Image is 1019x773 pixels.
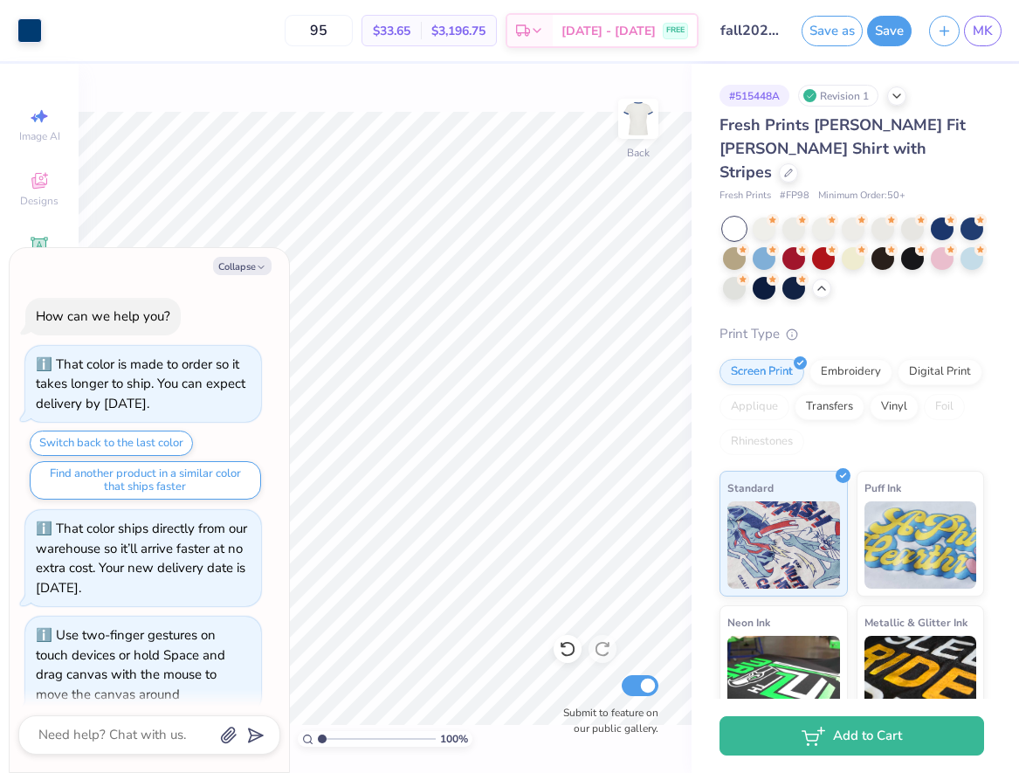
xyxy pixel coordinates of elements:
button: Add to Cart [719,716,984,756]
button: Save as [802,16,863,46]
button: Collapse [213,257,272,275]
img: Puff Ink [864,501,977,589]
div: How can we help you? [36,307,170,325]
span: # FP98 [780,189,809,204]
div: Back [627,145,650,161]
img: Metallic & Glitter Ink [864,636,977,723]
div: Vinyl [870,394,919,420]
div: Digital Print [898,359,982,385]
span: Fresh Prints [719,189,771,204]
div: That color ships directly from our warehouse so it’ll arrive faster at no extra cost. Your new de... [36,520,247,597]
div: Screen Print [719,359,804,385]
img: Back [621,101,656,136]
span: Standard [727,479,774,497]
span: Designs [20,194,59,208]
button: Find another product in a similar color that ships faster [30,461,261,500]
span: MK [973,21,993,41]
div: Embroidery [809,359,892,385]
span: 100 % [440,731,468,747]
span: Metallic & Glitter Ink [864,613,967,632]
div: Transfers [795,394,864,420]
div: Foil [924,394,965,420]
span: Minimum Order: 50 + [818,189,905,204]
button: Switch back to the last color [30,431,193,456]
img: Neon Ink [727,636,840,723]
div: Applique [719,394,789,420]
span: [DATE] - [DATE] [561,22,656,40]
a: MK [964,16,1002,46]
div: Revision 1 [798,85,878,107]
span: Neon Ink [727,613,770,632]
span: FREE [666,24,685,37]
input: Untitled Design [707,13,793,48]
button: Save [867,16,912,46]
div: Use two-finger gestures on touch devices or hold Space and drag canvas with the mouse to move the... [36,626,225,703]
label: Submit to feature on our public gallery. [554,705,658,736]
span: $3,196.75 [431,22,485,40]
div: That color is made to order so it takes longer to ship. You can expect delivery by [DATE]. [36,355,245,412]
span: Puff Ink [864,479,901,497]
span: Image AI [19,129,60,143]
span: Fresh Prints [PERSON_NAME] Fit [PERSON_NAME] Shirt with Stripes [719,114,966,183]
div: Print Type [719,324,984,344]
input: – – [285,15,353,46]
div: # 515448A [719,85,789,107]
img: Standard [727,501,840,589]
div: Rhinestones [719,429,804,455]
span: $33.65 [373,22,410,40]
